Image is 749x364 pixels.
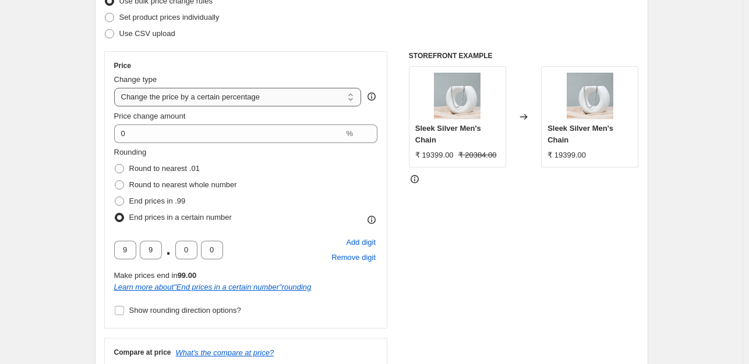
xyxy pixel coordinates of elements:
[114,241,136,259] input: ﹡
[129,180,237,189] span: Round to nearest whole number
[129,197,186,205] span: End prices in .99
[129,164,200,173] span: Round to nearest .01
[415,124,481,144] span: Sleek Silver Men's Chain
[415,151,454,159] span: ₹ 19399.00
[129,213,232,222] span: End prices in a certain number
[458,151,497,159] span: ₹ 20384.00
[176,348,274,357] button: What's the compare at price?
[129,306,241,315] span: Show rounding direction options?
[114,112,186,120] span: Price change amount
[114,61,131,70] h3: Price
[114,124,344,143] input: -15
[547,124,613,144] span: Sleek Silver Men's Chain
[114,75,157,84] span: Change type
[366,91,377,102] div: help
[114,348,171,357] h3: Compare at price
[140,241,162,259] input: ﹡
[346,129,353,138] span: %
[346,237,376,248] span: Add digit
[201,241,223,259] input: ﹡
[119,13,220,22] span: Set product prices individually
[178,271,197,280] b: 99.00
[409,51,639,60] h6: STOREFRONT EXAMPLE
[175,241,197,259] input: ﹡
[331,252,376,263] span: Remove digit
[344,235,377,250] button: Add placeholder
[547,151,586,159] span: ₹ 19399.00
[567,73,613,119] img: 1702370525680_80x.jpg
[114,271,197,280] span: Make prices end in
[119,29,175,38] span: Use CSV upload
[165,241,172,259] span: .
[434,73,481,119] img: 1702370525680_80x.jpg
[114,148,147,156] span: Rounding
[330,250,377,265] button: Remove placeholder
[114,283,312,291] a: Learn more about"End prices in a certain number"rounding
[114,283,312,291] i: Learn more about " End prices in a certain number " rounding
